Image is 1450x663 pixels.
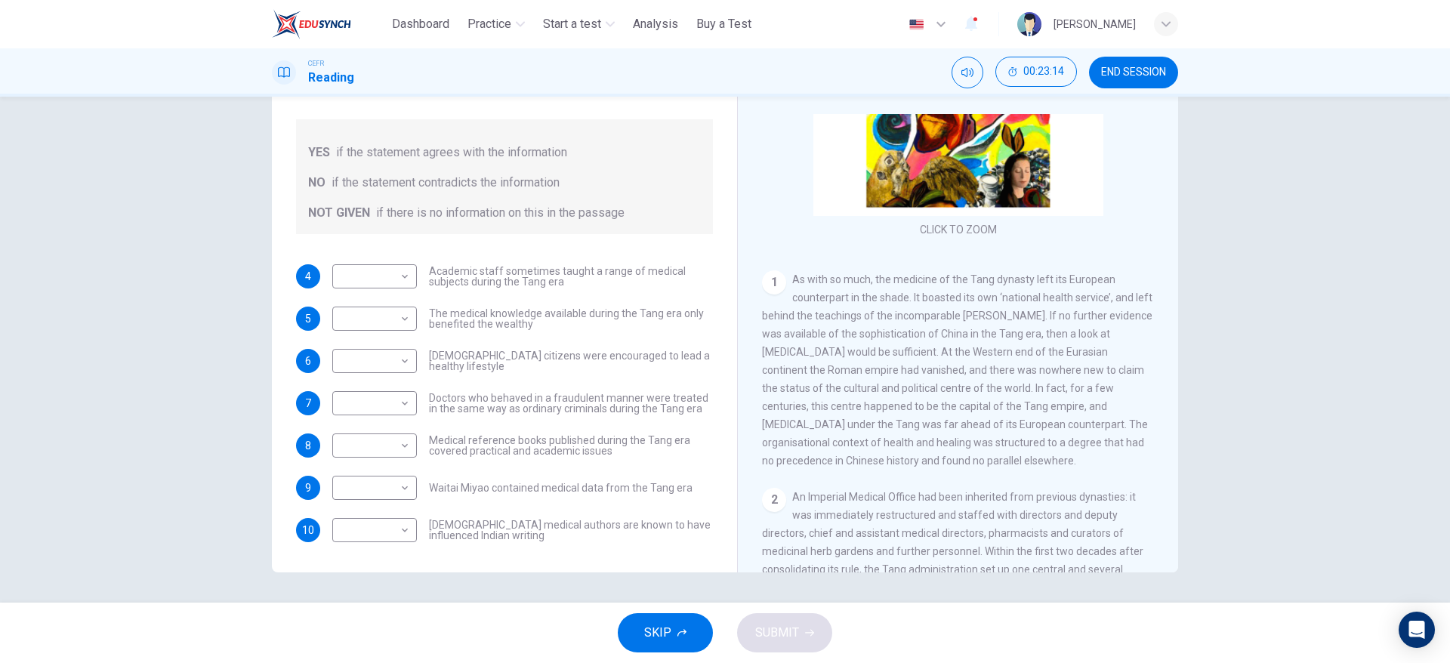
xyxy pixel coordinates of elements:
[386,11,455,38] button: Dashboard
[907,19,926,30] img: en
[429,435,713,456] span: Medical reference books published during the Tang era covered practical and academic issues
[762,488,786,512] div: 2
[618,613,713,652] button: SKIP
[376,204,625,222] span: if there is no information on this in the passage
[272,9,386,39] a: ELTC logo
[336,143,567,162] span: if the statement agrees with the information
[762,273,1152,467] span: As with so much, the medicine of the Tang dynasty left its European counterpart in the shade. It ...
[332,174,560,192] span: if the statement contradicts the information
[1054,15,1136,33] div: [PERSON_NAME]
[305,398,311,409] span: 7
[308,174,325,192] span: NO
[995,57,1077,88] div: Hide
[467,15,511,33] span: Practice
[1399,612,1435,648] div: Open Intercom Messenger
[696,15,751,33] span: Buy a Test
[305,271,311,282] span: 4
[429,350,713,372] span: [DEMOGRAPHIC_DATA] citizens were encouraged to lead a healthy lifestyle
[305,483,311,493] span: 9
[995,57,1077,87] button: 00:23:14
[537,11,621,38] button: Start a test
[1017,12,1041,36] img: Profile picture
[429,308,713,329] span: The medical knowledge available during the Tang era only benefited the wealthy
[308,58,324,69] span: CEFR
[1023,66,1064,78] span: 00:23:14
[308,143,330,162] span: YES
[429,393,713,414] span: Doctors who behaved in a fraudulent manner were treated in the same way as ordinary criminals dur...
[429,520,713,541] span: [DEMOGRAPHIC_DATA] medical authors are known to have influenced Indian writing
[690,11,757,38] button: Buy a Test
[392,15,449,33] span: Dashboard
[952,57,983,88] div: Mute
[305,440,311,451] span: 8
[1089,57,1178,88] button: END SESSION
[302,525,314,535] span: 10
[627,11,684,38] button: Analysis
[308,204,370,222] span: NOT GIVEN
[305,313,311,324] span: 5
[543,15,601,33] span: Start a test
[429,266,713,287] span: Academic staff sometimes taught a range of medical subjects during the Tang era
[429,483,693,493] span: Waitai Miyao contained medical data from the Tang era
[272,9,351,39] img: ELTC logo
[633,15,678,33] span: Analysis
[1101,66,1166,79] span: END SESSION
[644,622,671,643] span: SKIP
[305,356,311,366] span: 6
[762,270,786,294] div: 1
[308,69,354,87] h1: Reading
[461,11,531,38] button: Practice
[762,491,1143,630] span: An Imperial Medical Office had been inherited from previous dynasties: it was immediately restruc...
